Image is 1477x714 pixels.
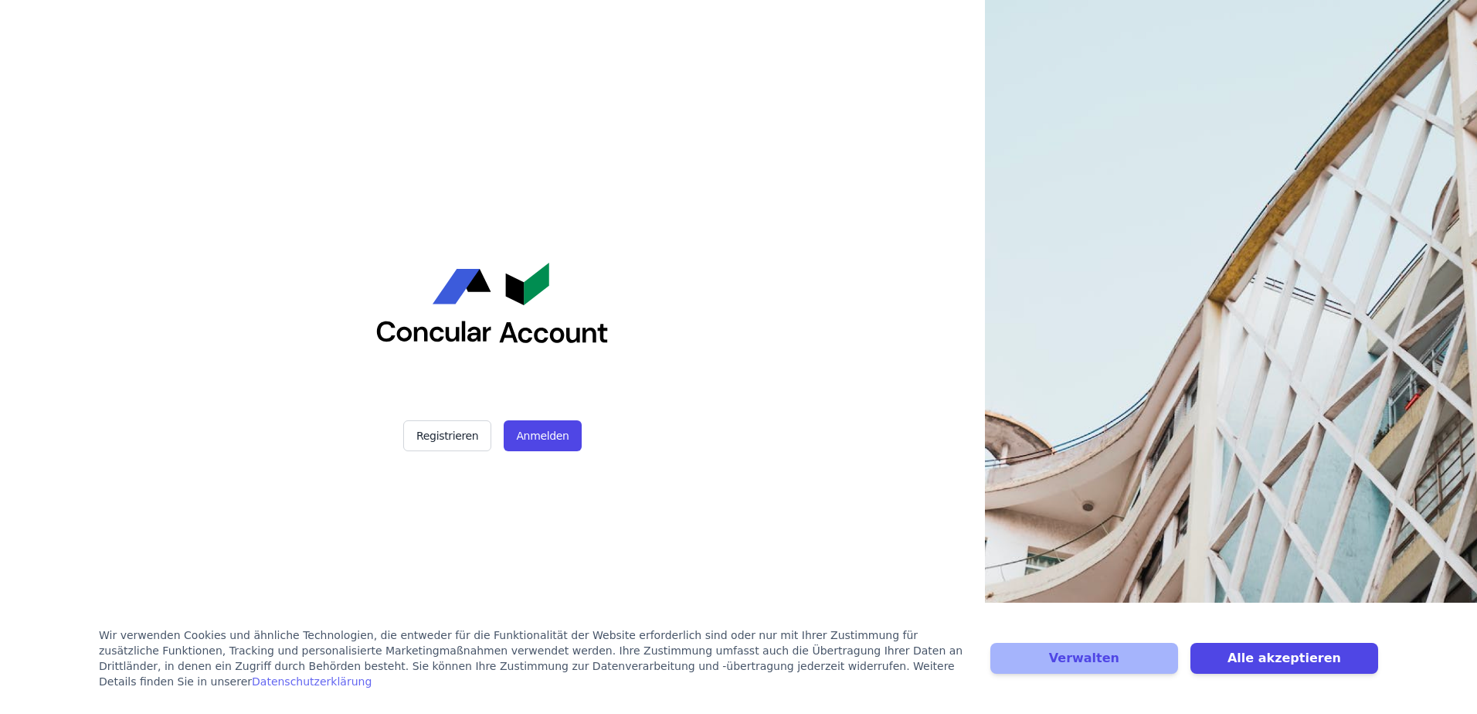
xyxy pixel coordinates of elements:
[252,675,372,688] a: Datenschutzerklärung
[376,263,608,343] img: Concular
[504,420,581,451] button: Anmelden
[1190,643,1378,674] button: Alle akzeptieren
[403,420,491,451] button: Registrieren
[990,643,1178,674] button: Verwalten
[99,627,972,689] div: Wir verwenden Cookies und ähnliche Technologien, die entweder für die Funktionalität der Website ...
